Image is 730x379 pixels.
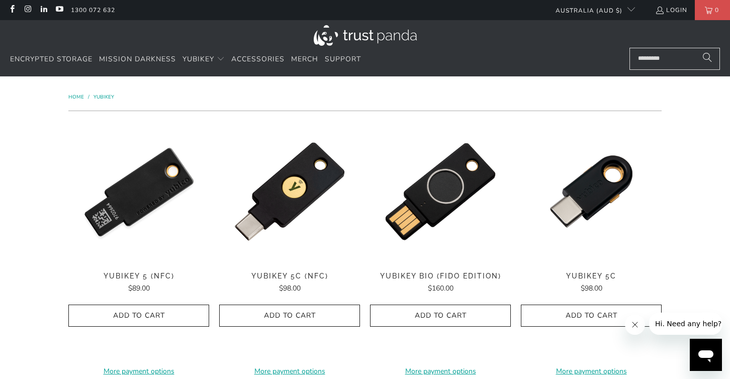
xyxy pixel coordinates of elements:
button: Search [695,48,720,70]
a: YubiKey [94,93,114,101]
span: YubiKey [182,54,214,64]
a: Trust Panda Australia on LinkedIn [39,6,48,14]
button: Add to Cart [370,305,511,327]
span: $98.00 [279,283,301,293]
a: YubiKey 5C (NFC) - Trust Panda YubiKey 5C (NFC) - Trust Panda [219,121,360,262]
span: Accessories [231,54,285,64]
span: Add to Cart [230,312,349,320]
nav: Translation missing: en.navigation.header.main_nav [10,48,361,71]
a: More payment options [521,366,662,377]
a: Login [655,5,687,16]
a: More payment options [370,366,511,377]
button: Add to Cart [521,305,662,327]
a: Home [68,93,85,101]
input: Search... [629,48,720,70]
a: More payment options [68,366,209,377]
a: 1300 072 632 [71,5,115,16]
img: YubiKey Bio (FIDO Edition) - Trust Panda [370,121,511,262]
span: Encrypted Storage [10,54,93,64]
span: Merch [291,54,318,64]
a: YubiKey 5C $98.00 [521,272,662,294]
span: YubiKey 5C (NFC) [219,272,360,280]
span: Mission Darkness [99,54,176,64]
a: YubiKey 5C (NFC) $98.00 [219,272,360,294]
span: Add to Cart [79,312,199,320]
a: Trust Panda Australia on Instagram [23,6,32,14]
span: / [88,93,89,101]
img: YubiKey 5C - Trust Panda [521,121,662,262]
iframe: Close message [625,315,645,335]
a: Mission Darkness [99,48,176,71]
span: Add to Cart [531,312,651,320]
button: Add to Cart [219,305,360,327]
summary: YubiKey [182,48,225,71]
img: YubiKey 5C (NFC) - Trust Panda [219,121,360,262]
a: Accessories [231,48,285,71]
a: Support [325,48,361,71]
span: Add to Cart [381,312,500,320]
span: Home [68,93,84,101]
span: $89.00 [128,283,150,293]
a: Trust Panda Australia on Facebook [8,6,16,14]
span: YubiKey 5C [521,272,662,280]
a: YubiKey 5 (NFC) $89.00 [68,272,209,294]
span: YubiKey 5 (NFC) [68,272,209,280]
a: Trust Panda Australia on YouTube [55,6,63,14]
span: $98.00 [581,283,602,293]
span: YubiKey Bio (FIDO Edition) [370,272,511,280]
a: Merch [291,48,318,71]
a: YubiKey Bio (FIDO Edition) - Trust Panda YubiKey Bio (FIDO Edition) - Trust Panda [370,121,511,262]
a: YubiKey 5C - Trust Panda YubiKey 5C - Trust Panda [521,121,662,262]
iframe: Message from company [649,313,722,335]
img: Trust Panda Australia [314,25,417,46]
iframe: Button to launch messaging window [690,339,722,371]
span: $160.00 [428,283,453,293]
a: YubiKey 5 (NFC) - Trust Panda YubiKey 5 (NFC) - Trust Panda [68,121,209,262]
a: YubiKey Bio (FIDO Edition) $160.00 [370,272,511,294]
span: Support [325,54,361,64]
button: Add to Cart [68,305,209,327]
a: More payment options [219,366,360,377]
img: YubiKey 5 (NFC) - Trust Panda [68,121,209,262]
a: Encrypted Storage [10,48,93,71]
